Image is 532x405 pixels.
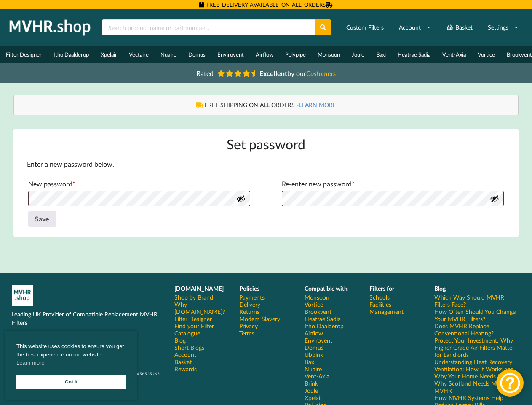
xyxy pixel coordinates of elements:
a: Settings [482,20,524,35]
a: Find your Filter [174,322,214,329]
a: Brookvent [305,308,331,315]
a: Brink [305,380,318,387]
a: Returns [239,308,259,315]
a: Baxi [370,46,392,63]
a: Short Blogs [174,344,204,351]
img: mvhr.shop.png [6,17,94,38]
a: Account [393,20,436,35]
p: Leading UK Provider of Compatible Replacement MVHR Filters [12,310,163,327]
button: Show password [490,194,499,203]
a: Why Scotland Needs More MVHR [434,380,520,394]
a: Blog [174,337,186,344]
a: Heatrae Sadia [392,46,436,63]
a: Got it cookie [16,375,126,389]
b: Blog [434,285,446,292]
a: Envirovent [211,46,250,63]
a: LEARN MORE [299,101,336,108]
a: Facilities Management [369,301,422,315]
a: Itho Daalderop [305,322,344,329]
img: mvhr-inverted.png [12,285,33,306]
a: Account [174,351,196,358]
a: Xpelair [95,46,123,63]
b: [DOMAIN_NAME] [174,285,224,292]
span: by our [259,69,336,77]
a: Domus [182,46,211,63]
a: Vent-Axia [305,373,329,380]
b: Compatible with [305,285,348,292]
a: Understanding Heat Recovery Ventilation: How It Works and Why Your Home Needs It [434,358,520,380]
a: Modern Slavery [239,315,280,322]
a: Basket [174,358,192,365]
a: Baxi [305,358,315,365]
a: Basket [441,20,478,35]
a: Xpelair [305,394,322,401]
a: Vent-Axia [436,46,472,63]
a: Catalogue [174,329,200,337]
a: Envirovent [305,337,332,344]
span: Rated [196,69,214,77]
label: New password [28,177,251,191]
a: Filter Designer [174,315,212,322]
a: Vectaire [123,46,155,63]
a: Which Way Should MVHR Filters Face? [434,294,520,308]
a: cookies - Learn more [16,359,44,367]
a: Why [DOMAIN_NAME]? [174,301,227,315]
a: Custom Filters [341,20,389,35]
a: Rewards [174,365,197,373]
p: Enter a new password below. [27,159,505,169]
a: Shop by Brand [174,294,213,301]
b: Filters for [369,285,394,292]
a: Does MVHR Replace Conventional Heating? [434,322,520,337]
a: Nuaire [155,46,182,63]
label: Re-enter new password [282,177,504,191]
a: Monsoon [312,46,346,63]
a: Rated Excellentby ourCustomers [190,66,342,80]
a: Nuaire [305,365,322,373]
a: Monsoon [305,294,329,301]
input: Search product name or part number... [102,19,315,35]
span: This website uses cookies to ensure you get the best experience on our website. [16,342,126,369]
a: Delivery [239,301,260,308]
a: Itho Daalderop [48,46,95,63]
a: Joule [305,387,318,394]
a: How Often Should You Change Your MVHR Filters? [434,308,520,322]
i: Customers [306,69,336,77]
b: Policies [239,285,259,292]
a: Protect Your Investment: Why Higher Grade Air Filters Matter for Landlords [434,337,520,358]
a: Payments [239,294,265,301]
button: Save [28,211,56,227]
a: Airflow [305,329,323,337]
a: Schools [369,294,390,301]
a: Vortice [305,301,323,308]
a: Terms [239,329,254,337]
a: Vortice [472,46,501,63]
a: Ubbink [305,351,323,358]
b: Excellent [259,69,287,77]
a: Domus [305,344,323,351]
a: Polypipe [279,46,312,63]
a: Airflow [250,46,279,63]
a: Heatrae Sadia [305,315,341,322]
a: Joule [346,46,370,63]
a: Privacy [239,322,258,329]
button: Show password [236,194,246,203]
div: FREE SHIPPING ON ALL ORDERS - [22,101,510,109]
h1: Set password [27,135,505,153]
div: cookieconsent [5,331,137,400]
